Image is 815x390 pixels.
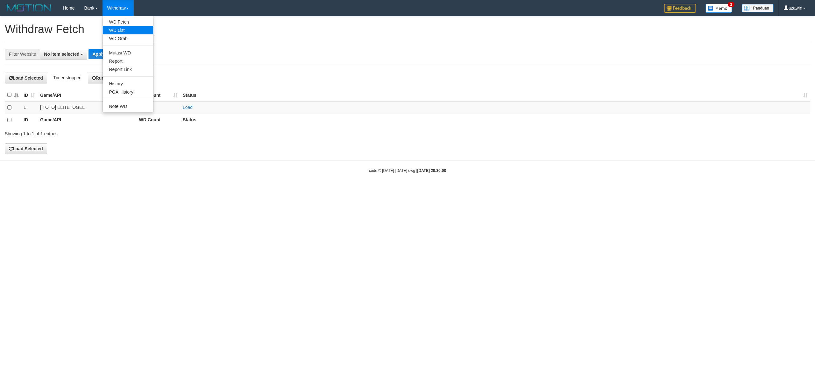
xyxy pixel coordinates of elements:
[5,73,47,83] button: Load Selected
[103,34,153,43] a: WD Grab
[103,80,153,88] a: History
[103,88,153,96] a: PGA History
[21,89,38,101] th: ID: activate to sort column ascending
[5,49,40,60] div: Filter Website
[103,49,153,57] a: Mutasi WD
[21,101,38,114] td: 1
[5,3,53,13] img: MOTION_logo.png
[137,89,180,101] th: WD Count: activate to sort column ascending
[38,89,137,101] th: Game/API: activate to sort column ascending
[53,75,81,80] span: Timer stopped
[89,49,121,59] button: Apply Filter
[103,18,153,26] a: WD Fetch
[180,114,810,126] th: Status
[417,168,446,173] strong: [DATE] 20:30:08
[183,105,193,110] a: Load
[88,73,132,83] button: Run Auto-Load
[137,114,180,126] th: WD Count
[44,52,79,57] span: No item selected
[742,4,774,12] img: panduan.png
[103,57,153,65] a: Report
[369,168,446,173] small: code © [DATE]-[DATE] dwg |
[103,26,153,34] a: WD List
[180,89,810,101] th: Status: activate to sort column ascending
[103,65,153,74] a: Report Link
[38,101,137,114] td: [ITOTO] ELITETOGEL
[5,143,47,154] button: Load Selected
[664,4,696,13] img: Feedback.jpg
[38,114,137,126] th: Game/API
[728,2,734,7] span: 1
[40,49,87,60] button: No item selected
[103,102,153,110] a: Note WD
[5,23,810,36] h1: Withdraw Fetch
[705,4,732,13] img: Button%20Memo.svg
[21,114,38,126] th: ID
[5,128,335,137] div: Showing 1 to 1 of 1 entries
